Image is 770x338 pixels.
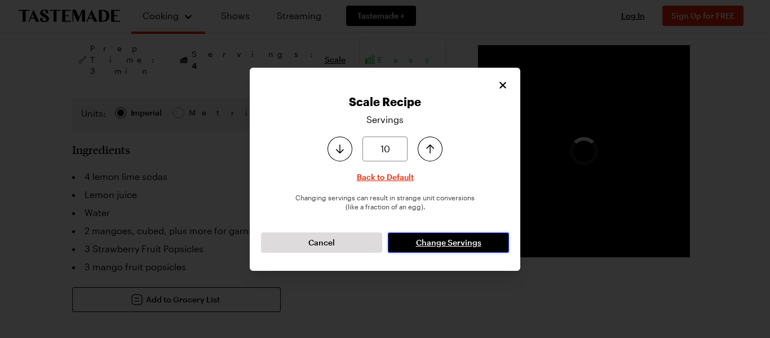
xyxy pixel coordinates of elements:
span: Cancel [308,237,335,248]
p: Changing servings can result in strange unit conversions (like a fraction of an egg). [261,193,509,211]
button: Increase serving size by one [418,137,442,161]
button: Cancel [261,232,382,253]
button: Back to Default [357,172,414,183]
button: Change Servings [388,232,509,253]
button: Close [497,79,509,91]
p: Servings [366,113,404,126]
button: Decrease serving size by one [328,137,352,161]
span: Change Servings [416,237,481,248]
h2: Scale Recipe [261,95,509,108]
